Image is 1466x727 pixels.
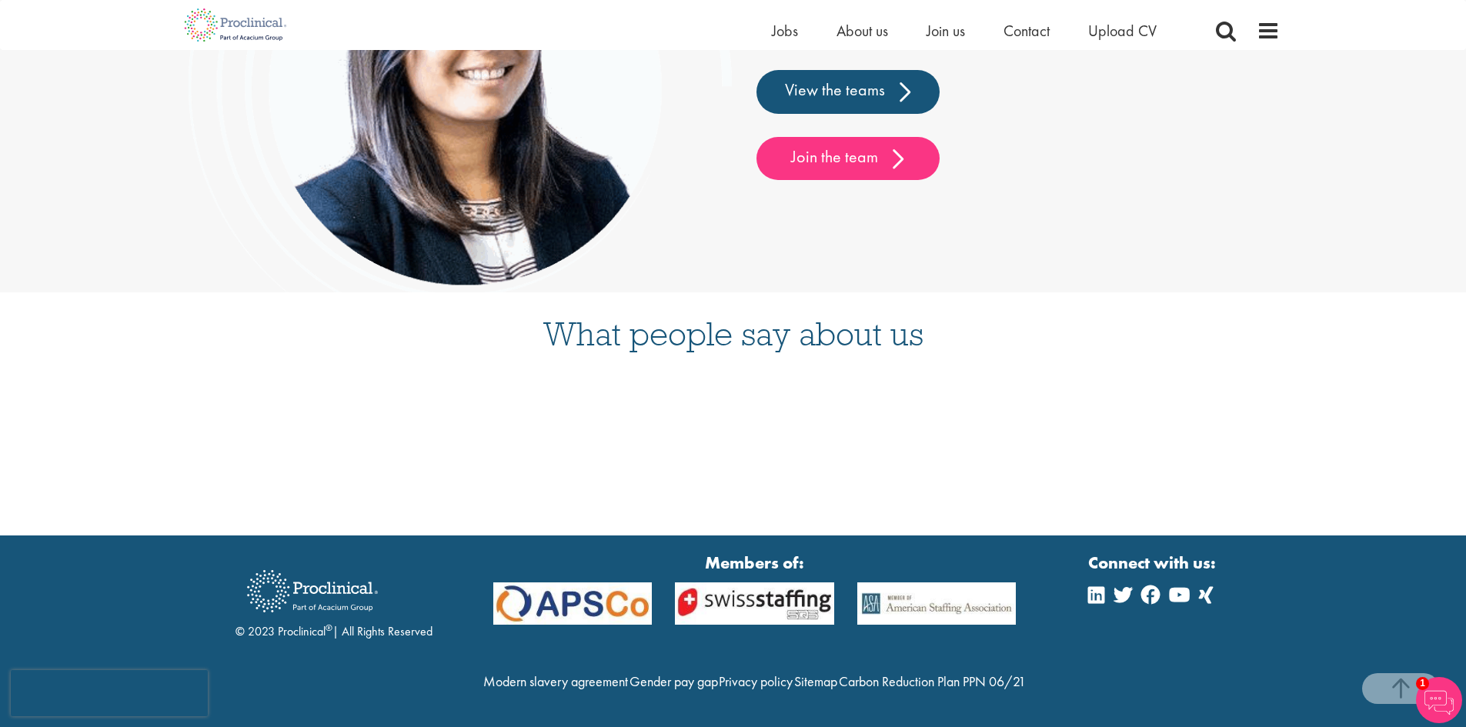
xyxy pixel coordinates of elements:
[235,559,389,623] img: Proclinical Recruitment
[11,670,208,716] iframe: reCAPTCHA
[772,21,798,41] a: Jobs
[663,582,846,625] img: APSCo
[837,21,888,41] a: About us
[483,672,628,690] a: Modern slavery agreement
[756,25,1280,180] div: Meet the people who make Proclinical great.
[1416,677,1429,690] span: 1
[1416,677,1462,723] img: Chatbot
[756,137,940,180] a: Join the team
[839,672,1026,690] a: Carbon Reduction Plan PPN 06/21
[235,559,432,641] div: © 2023 Proclinical | All Rights Reserved
[629,672,718,690] a: Gender pay gap
[1003,21,1050,41] a: Contact
[1088,551,1219,575] strong: Connect with us:
[794,672,837,690] a: Sitemap
[846,582,1028,625] img: APSCo
[1088,21,1157,41] a: Upload CV
[326,622,332,634] sup: ®
[719,672,793,690] a: Privacy policy
[175,382,1291,489] iframe: Customer reviews powered by Trustpilot
[756,70,940,113] a: View the teams
[482,582,664,625] img: APSCo
[493,551,1017,575] strong: Members of:
[927,21,965,41] a: Join us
